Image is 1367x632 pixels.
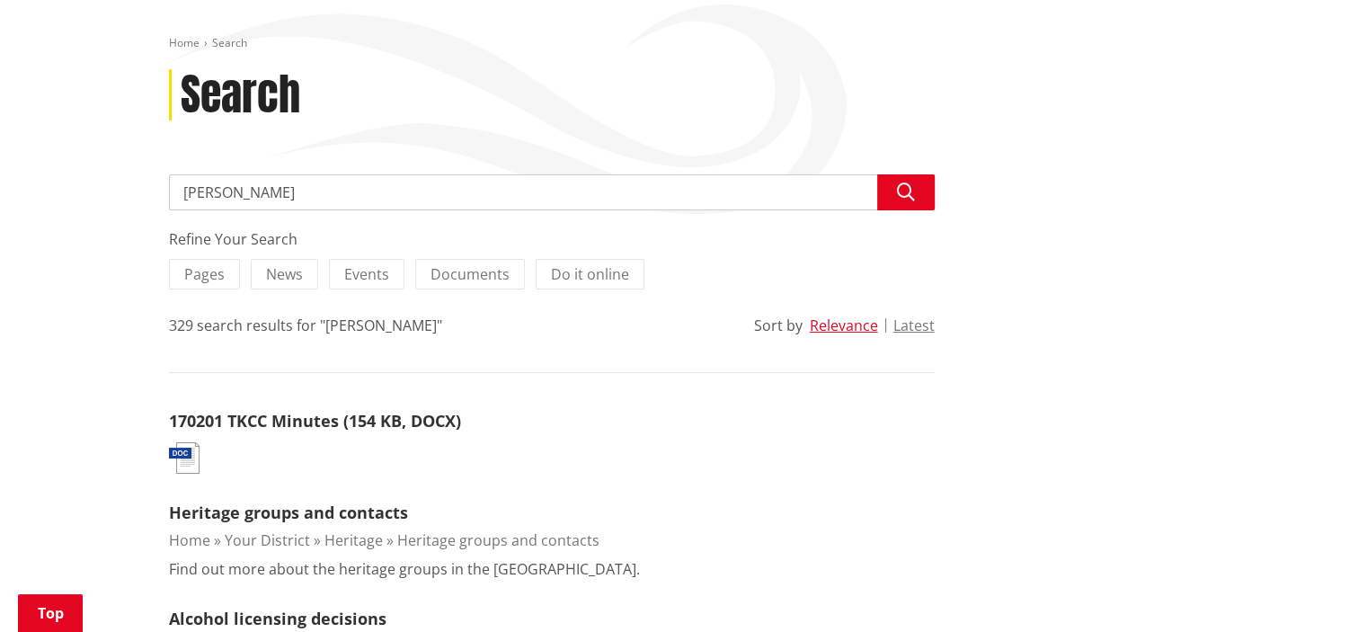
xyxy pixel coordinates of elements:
[551,264,629,284] span: Do it online
[18,594,83,632] a: Top
[324,530,383,550] a: Heritage
[169,558,640,580] p: Find out more about the heritage groups in the [GEOGRAPHIC_DATA].
[431,264,510,284] span: Documents
[1284,556,1349,621] iframe: Messenger Launcher
[169,608,386,629] a: Alcohol licensing decisions
[169,410,461,432] a: 170201 TKCC Minutes (154 KB, DOCX)
[169,35,200,50] a: Home
[169,530,210,550] a: Home
[184,264,225,284] span: Pages
[810,317,878,334] button: Relevance
[169,36,1199,51] nav: breadcrumb
[754,315,803,336] div: Sort by
[169,442,200,474] img: document-doc.svg
[893,317,935,334] button: Latest
[266,264,303,284] span: News
[169,174,935,210] input: Search input
[397,530,599,550] a: Heritage groups and contacts
[169,315,442,336] div: 329 search results for "[PERSON_NAME]"
[169,502,408,523] a: Heritage groups and contacts
[212,35,247,50] span: Search
[169,228,935,250] div: Refine Your Search
[225,530,310,550] a: Your District
[181,69,300,121] h1: Search
[344,264,389,284] span: Events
